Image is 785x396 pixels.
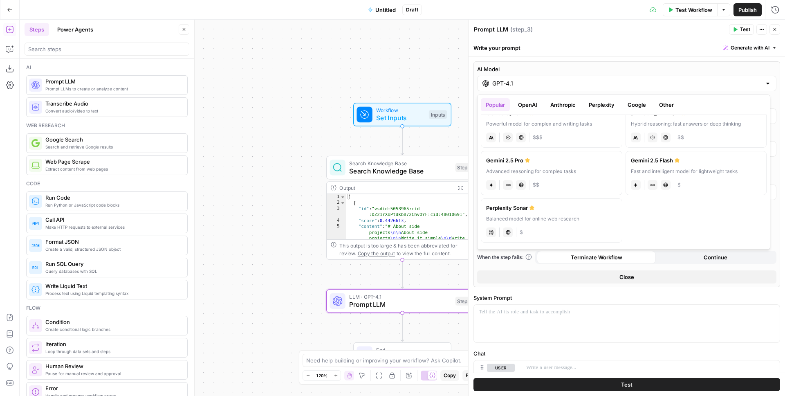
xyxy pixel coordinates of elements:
label: System Prompt [473,294,780,302]
span: Prompt LLM [349,299,451,309]
button: user [487,364,515,372]
div: WorkflowSet InputsInputs [326,103,478,126]
span: Run Code [45,193,181,202]
span: Test [740,26,750,33]
span: Toggle code folding, rows 1 through 7 [340,194,345,200]
div: Perplexity Sonar [486,204,617,212]
span: Continue [704,253,727,261]
button: Publish [733,3,762,16]
div: LLM · GPT-4.1Prompt LLMStep 3 [326,289,478,313]
button: Generate with AI [720,43,780,53]
span: Error [45,384,181,392]
span: Process text using Liquid templating syntax [45,290,181,297]
button: Test [473,378,780,391]
span: Cost tier [520,229,523,236]
span: Make HTTP requests to external services [45,224,181,230]
span: Workflow [376,106,425,114]
span: 120% [316,372,327,379]
button: Paste [462,370,482,381]
span: Google Search [45,135,181,144]
span: Call API [45,216,181,224]
button: Close [477,270,776,283]
span: Run Python or JavaScript code blocks [45,202,181,208]
div: Gemini 2.5 Pro [486,156,617,164]
div: Flow [26,304,188,312]
span: End [376,346,443,353]
span: Close [619,273,634,281]
button: Popular [481,98,510,111]
span: Copy [444,372,456,379]
span: Iteration [45,340,181,348]
div: Code [26,180,188,187]
span: Create conditional logic branches [45,326,181,333]
label: Chat [473,349,780,358]
button: Google [623,98,651,111]
span: Convert audio/video to text [45,108,181,114]
button: Power Agents [52,23,98,36]
div: 4 [327,218,346,223]
g: Edge from step_3 to end [401,313,404,342]
span: Toggle code folding, rows 2 through 6 [340,200,345,206]
span: LLM · GPT-4.1 [349,293,451,301]
div: Balanced model for online web research [486,215,617,223]
span: Search Knowledge Base [349,166,451,176]
span: Loop through data sets and steps [45,348,181,355]
div: 2 [327,200,346,206]
span: Write Liquid Text [45,282,181,290]
span: Condition [45,318,181,326]
button: Untitled [363,3,401,16]
span: Human Review [45,362,181,370]
div: Advanced reasoning for complex tasks [486,168,617,175]
span: Cost tier [677,134,684,141]
div: Search Knowledge BaseSearch Knowledge BaseStep 2Output[ { "id":"vsdid:5053965:rid :DZ21rXUPtdkbB7... [326,156,478,260]
span: Pause for manual review and approval [45,370,181,377]
span: ( step_3 ) [510,25,533,34]
input: Search steps [28,45,186,53]
span: Cost tier [533,181,539,189]
div: Hybrid reasoning: fast answers or deep thinking [631,120,762,128]
button: Other [654,98,679,111]
div: Fast and intelligent model for lightweight tasks [631,168,762,175]
span: Format JSON [45,238,181,246]
span: Cost tier [677,181,681,189]
div: 3 [327,206,346,218]
span: Transcribe Audio [45,99,181,108]
span: Search and retrieve Google results [45,144,181,150]
span: Extract content from web pages [45,166,181,172]
button: Copy [440,370,459,381]
button: Test [729,24,754,35]
button: Continue [656,251,775,264]
g: Edge from step_2 to step_3 [401,260,404,288]
button: Perplexity [584,98,619,111]
div: EndOutput [326,342,478,366]
span: Search Knowledge Base [349,159,451,167]
span: Publish [738,6,757,14]
span: Test Workflow [675,6,712,14]
div: This output is too large & has been abbreviated for review. to view the full content. [339,242,474,257]
div: Inputs [429,110,447,119]
button: Test Workflow [663,3,717,16]
input: Select a model [492,79,761,88]
label: AI Model [477,65,776,73]
a: When the step fails: [477,254,532,261]
span: Set Inputs [376,113,425,123]
div: Write your prompt [469,39,785,56]
span: Prompt LLM [45,77,181,85]
span: Generate with AI [731,44,769,52]
span: Test [621,380,632,389]
span: Query databases with SQL [45,268,181,274]
span: Web Page Scrape [45,157,181,166]
span: Create a valid, structured JSON object [45,246,181,252]
div: Step 3 [455,297,474,306]
span: Untitled [375,6,396,14]
div: Gemini 2.5 Flash [631,156,762,164]
div: Ai [26,64,188,71]
div: Output [339,184,451,191]
div: Web research [26,122,188,129]
div: Step 2 [455,163,474,172]
span: Prompt LLMs to create or analyze content [45,85,181,92]
button: Anthropic [545,98,581,111]
div: 1 [327,194,346,200]
span: Copy the output [358,250,395,256]
g: Edge from start to step_2 [401,126,404,155]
